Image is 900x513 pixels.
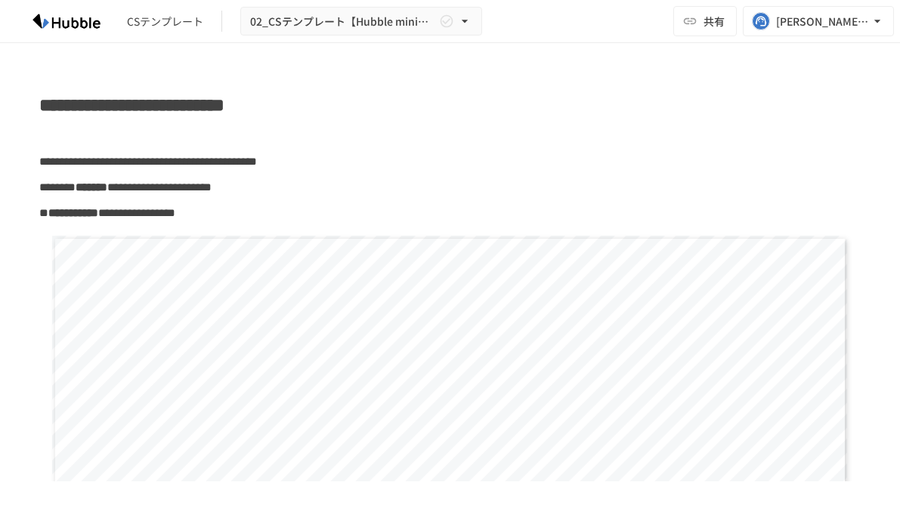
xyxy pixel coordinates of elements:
button: 共有 [673,6,737,36]
div: CSテンプレート [127,14,203,29]
div: [PERSON_NAME][EMAIL_ADDRESS][PERSON_NAME][DOMAIN_NAME] [776,12,870,31]
span: 02_CSテンプレート【Hubble mini】Hubble×企業名 オンボーディングプロジェクト [250,12,436,31]
button: 02_CSテンプレート【Hubble mini】Hubble×企業名 オンボーディングプロジェクト [240,7,482,36]
span: 共有 [704,13,725,29]
img: HzDRNkGCf7KYO4GfwKnzITak6oVsp5RHeZBEM1dQFiQ [18,9,115,33]
button: [PERSON_NAME][EMAIL_ADDRESS][PERSON_NAME][DOMAIN_NAME] [743,6,894,36]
